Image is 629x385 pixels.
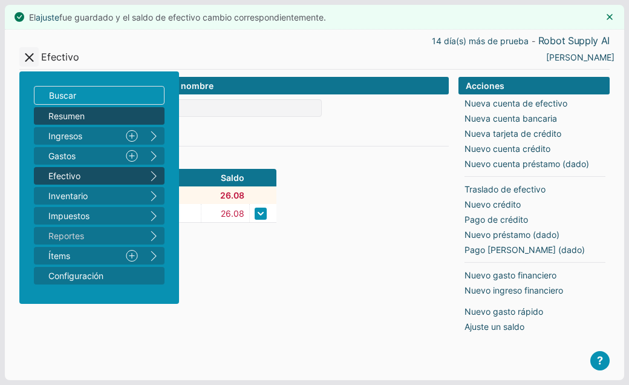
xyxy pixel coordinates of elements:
[143,207,165,225] button: right
[464,228,559,241] a: Nuevo préstamo (dado)
[464,112,557,125] a: Nueva cuenta bancaria
[48,269,138,282] span: Configuración
[121,127,143,145] a: Nuevo
[34,227,143,245] a: Reportes
[464,284,563,297] a: Nuevo ingreso financiero
[48,150,116,162] span: Gastos
[19,47,39,67] button: Menu
[48,209,138,222] span: Impuestos
[464,243,585,256] a: Pago [PERSON_NAME] (dado)
[221,207,244,220] a: 26.08
[143,187,165,205] button: right
[143,127,165,145] button: right
[143,167,165,185] button: right
[546,51,614,64] a: Maria Campias
[34,167,143,185] a: Efectivo
[464,305,543,318] a: Nuevo gasto rápido
[201,186,249,204] th: 26.08
[590,351,610,370] button: ?
[143,247,165,265] button: right
[464,97,567,110] a: Nueva cuenta de efectivo
[605,12,614,22] button: Close
[464,198,521,211] a: Nuevo crédito
[143,147,165,165] button: right
[121,247,143,265] a: Nuevo
[34,247,121,265] a: Ítems
[19,122,449,141] div: Cuentas:
[538,35,610,47] a: Robot Supply AI
[34,86,165,105] input: Buscar
[48,189,138,202] span: Inventario
[36,11,59,24] a: ajuste
[48,249,116,262] span: Ítems
[532,38,535,45] span: -
[48,130,116,142] span: Ingresos
[34,127,121,145] a: Ingresos
[464,213,528,226] a: Pago de crédito
[34,147,121,165] a: Gastos
[19,77,449,94] div: Encuentra una cuenta ingresando su nombre
[432,35,529,47] a: 14 día(s) más de prueba
[48,169,138,182] span: Efectivo
[48,110,138,122] span: Resumen
[121,147,143,165] a: Nuevo
[201,169,249,186] th: Saldo
[143,227,165,245] button: right
[29,11,326,24] p: El fue guardado y el saldo de efectivo cambio correspondientemente.
[464,142,550,155] a: Nuevo cuenta crédito
[41,51,79,64] span: Efectivo
[458,77,610,94] div: Acciones
[34,207,143,225] a: Impuestos
[34,187,143,205] a: Inventario
[464,157,589,170] a: Nuevo cuenta préstamo (dado)
[34,107,165,125] a: Resumen
[464,269,556,281] a: Nuevo gasto financiero
[464,183,546,196] a: Traslado de efectivo
[464,320,524,333] a: Ajuste un saldo
[464,127,561,140] a: Nueva tarjeta de crédito
[34,267,165,285] a: Configuración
